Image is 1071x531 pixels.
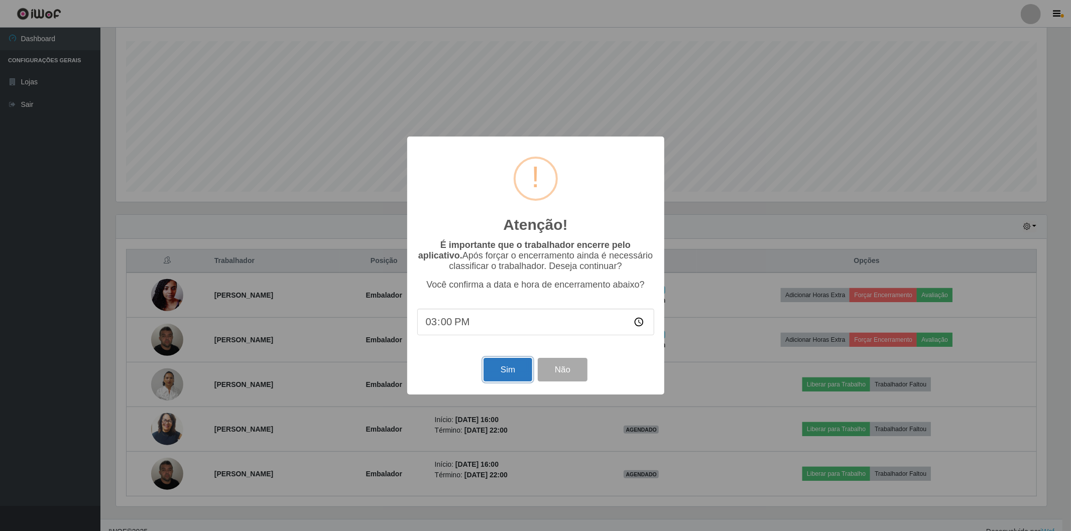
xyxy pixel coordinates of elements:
[503,216,567,234] h2: Atenção!
[417,280,654,290] p: Você confirma a data e hora de encerramento abaixo?
[417,240,654,272] p: Após forçar o encerramento ainda é necessário classificar o trabalhador. Deseja continuar?
[538,358,587,381] button: Não
[418,240,631,260] b: É importante que o trabalhador encerre pelo aplicativo.
[484,358,532,381] button: Sim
